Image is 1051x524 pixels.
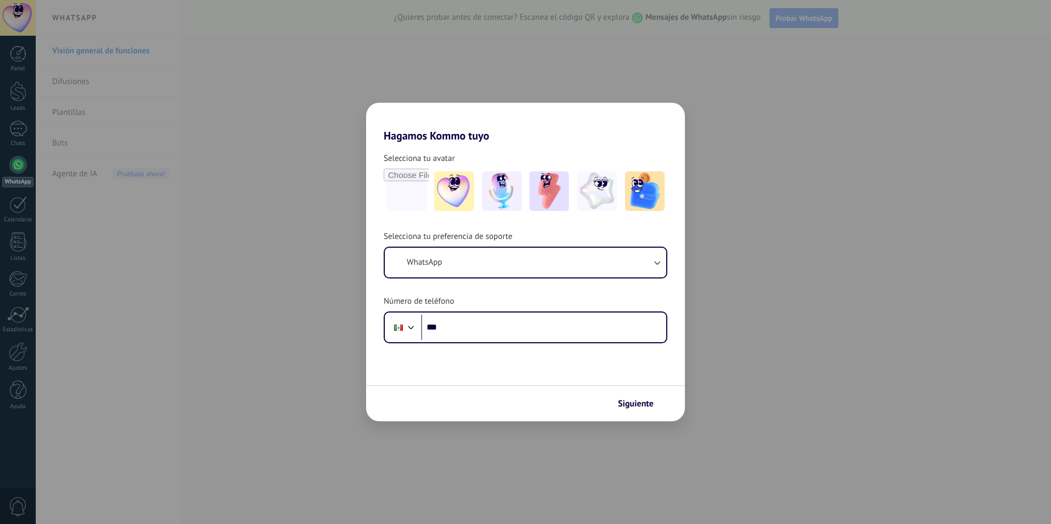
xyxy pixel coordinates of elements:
img: -1.jpeg [434,171,474,211]
span: Selecciona tu avatar [384,153,455,164]
div: Mexico: + 52 [388,316,409,339]
button: Siguiente [613,394,668,413]
span: Número de teléfono [384,296,454,307]
span: Selecciona tu preferencia de soporte [384,231,512,242]
img: -2.jpeg [482,171,522,211]
img: -3.jpeg [529,171,569,211]
img: -5.jpeg [625,171,665,211]
span: WhatsApp [407,257,442,268]
h2: Hagamos Kommo tuyo [366,103,685,142]
img: -4.jpeg [577,171,617,211]
button: WhatsApp [385,248,666,277]
span: Siguiente [618,400,654,408]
